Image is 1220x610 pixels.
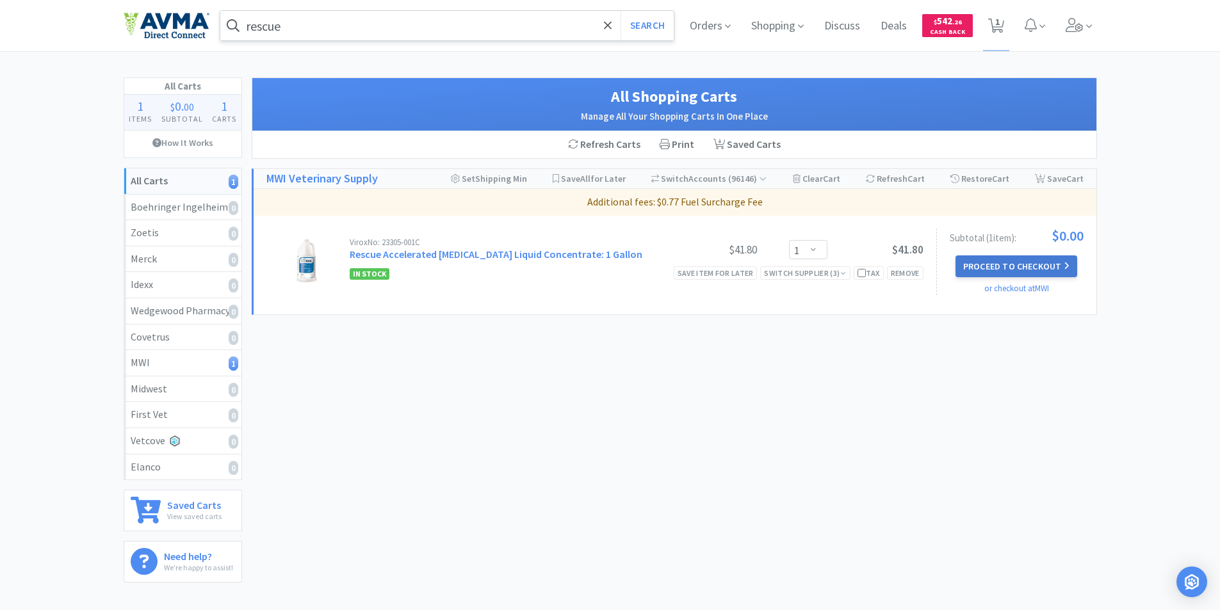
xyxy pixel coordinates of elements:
div: Save item for later [674,266,758,280]
a: Covetrus0 [124,325,241,351]
span: $41.80 [892,243,923,257]
span: Cart [907,173,925,184]
i: 0 [229,201,238,215]
div: Open Intercom Messenger [1176,566,1207,597]
div: First Vet [131,406,235,423]
div: Save [1035,169,1084,188]
h1: All Shopping Carts [265,84,1084,109]
div: . [156,100,207,113]
a: First Vet0 [124,402,241,428]
span: 00 [184,100,194,113]
a: Boehringer Ingelheim0 [124,195,241,221]
i: 1 [229,175,238,189]
span: Cart [992,173,1009,184]
strong: All Carts [131,174,168,187]
div: Vetcove [131,433,235,449]
div: MWI [131,355,235,371]
i: 0 [229,461,238,475]
span: In Stock [350,268,389,280]
h1: All Carts [124,78,241,95]
button: Search [621,11,674,40]
h4: Subtotal [156,113,207,125]
a: Saved Carts [704,131,790,158]
i: 0 [229,253,238,267]
i: 0 [229,305,238,319]
div: Elanco [131,459,235,476]
a: How It Works [124,131,241,155]
div: Wedgewood Pharmacy [131,303,235,319]
a: 1 [983,22,1009,33]
a: $542.26Cash Back [922,8,973,43]
a: Merck0 [124,246,241,273]
h4: Carts [207,113,241,125]
span: Save for Later [561,173,626,184]
a: MWI Veterinary Supply [266,170,378,188]
span: 542 [934,15,962,27]
a: Vetcove0 [124,428,241,454]
span: $0.00 [1052,229,1084,243]
div: Subtotal ( 1 item ): [950,229,1084,243]
i: 0 [229,227,238,241]
a: Discuss [819,20,865,32]
i: 1 [229,357,238,371]
span: Set [462,173,475,184]
span: $ [934,18,937,26]
a: Midwest0 [124,376,241,403]
span: 1 [221,98,227,114]
a: Rescue Accelerated [MEDICAL_DATA] Liquid Concentrate: 1 Gallon [350,248,642,261]
a: Wedgewood Pharmacy0 [124,298,241,325]
div: Refresh [866,169,925,188]
div: Midwest [131,381,235,397]
span: $ [170,100,175,113]
a: Saved CartsView saved carts [124,490,242,531]
button: Proceed to Checkout [956,255,1077,277]
span: ( 96146 ) [726,173,767,184]
p: We're happy to assist! [164,561,233,574]
div: Idexx [131,277,235,293]
img: e4e33dab9f054f5782a47901c742baa9_102.png [124,12,209,39]
div: Switch Supplier ( 3 ) [764,267,846,279]
div: Merck [131,251,235,268]
span: 0 [175,98,181,114]
div: Shipping Min [451,169,527,188]
div: Refresh Carts [558,131,650,158]
span: Cart [1066,173,1084,184]
span: Switch [661,173,688,184]
a: Idexx0 [124,272,241,298]
p: Additional fees: $0.77 Fuel Surcharge Fee [259,194,1091,211]
div: Zoetis [131,225,235,241]
div: Tax [858,267,880,279]
h6: Saved Carts [167,497,222,510]
div: Restore [950,169,1009,188]
a: Zoetis0 [124,220,241,246]
div: Virox No: 23305-001C [350,238,661,246]
i: 0 [229,408,238,422]
span: All [580,173,590,184]
p: View saved carts [167,510,222,522]
a: or checkout at MWI [984,283,1049,294]
div: Print [650,131,704,158]
a: All Carts1 [124,168,241,195]
div: Boehringer Ingelheim [131,199,235,216]
i: 0 [229,383,238,397]
a: Deals [875,20,912,32]
i: 0 [229,331,238,345]
i: 0 [229,278,238,293]
span: . 26 [952,18,962,26]
span: Cart [823,173,840,184]
span: 1 [137,98,143,114]
div: Remove [887,266,923,280]
div: Accounts [651,169,767,188]
input: Search by item, sku, manufacturer, ingredient, size... [220,11,674,40]
span: Cash Back [930,29,965,37]
a: MWI1 [124,350,241,376]
div: Covetrus [131,329,235,346]
h4: Items [124,113,157,125]
div: $41.80 [661,242,757,257]
h2: Manage All Your Shopping Carts In One Place [265,109,1084,124]
h6: Need help? [164,548,233,561]
i: 0 [229,435,238,449]
img: ec213942161047e2b2e8711ac5323f09_194883.png [295,238,318,283]
a: Elanco0 [124,454,241,480]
